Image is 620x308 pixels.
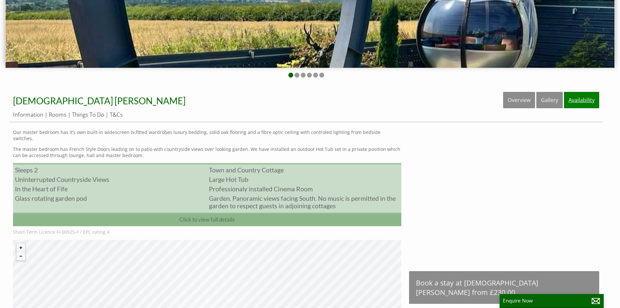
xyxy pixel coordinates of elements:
[17,252,25,260] button: Zoom out
[13,165,207,175] li: Sleeps 2
[13,213,401,226] a: Click to view full details
[13,184,207,194] li: In the Heart of Fife
[207,165,401,175] li: Town and Country Cottage
[409,271,599,304] a: Book a stay at [DEMOGRAPHIC_DATA] [PERSON_NAME] from £230.00
[110,111,123,118] a: T&Cs
[49,111,66,118] a: Rooms
[13,95,186,106] a: [DEMOGRAPHIC_DATA] [PERSON_NAME]
[207,184,401,194] li: Professionaly installed Cinema Room
[72,111,104,118] a: Things To Do
[207,194,401,211] li: Garden. Panoramic views facing South. No music is permitted in the garden to respect guests in ad...
[13,146,401,158] p: The master bedroom has French Style Doors leading on to patio with countryside views over looking...
[564,92,599,108] a: Availability
[13,129,401,141] p: Our master bedroom has it’s own built-in widescreen tv,fitted wardrobes luxury bedding, solid oak...
[13,194,207,203] li: Glass rotating garden pod
[503,297,600,304] p: Enquire Now
[503,92,535,108] a: Overview
[536,92,563,108] a: Gallery
[13,226,401,235] div: Short-Term Licence FI-00925-F / EPC rating A
[13,175,207,184] li: Uninterrupted Countryside Views
[207,175,401,184] li: Large Hot Tub
[13,111,43,118] a: Information
[17,243,25,252] button: Zoom in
